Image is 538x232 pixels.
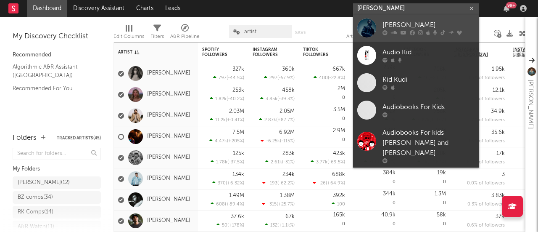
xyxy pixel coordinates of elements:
span: 2.6 % of followers [467,97,505,101]
div: ( ) [265,222,295,228]
span: 1.82k [215,97,227,101]
div: [PERSON_NAME] ( 12 ) [18,178,70,188]
button: Save [295,30,306,35]
span: 3.85k [266,97,277,101]
div: 344k [383,191,396,197]
a: Audiobooks For kids [PERSON_NAME] and [PERSON_NAME] [353,124,479,168]
div: ( ) [264,75,295,80]
div: ( ) [211,201,244,207]
a: [PERSON_NAME] [147,196,190,203]
div: 360k [282,67,295,72]
a: [PERSON_NAME] [147,70,190,77]
a: Audio Kid [353,42,479,69]
div: 58k [437,212,446,218]
span: 1.78k [216,160,227,165]
div: 37.6k [231,214,244,219]
span: +64.9 % [327,181,344,186]
a: Algorithmic A&R Assistant ([GEOGRAPHIC_DATA]) [13,62,92,80]
div: 667k [332,67,345,72]
span: 608 [216,202,225,207]
div: ( ) [211,159,244,165]
div: Edit Columns [113,32,144,42]
span: -40.2 % [228,97,243,101]
a: Audiobooks For Kids [353,96,479,124]
span: 3.77k [316,160,327,165]
span: 11.2k [215,118,226,123]
div: 3.83k [491,193,505,198]
div: Audiobooks For Kids [382,102,475,112]
a: [PERSON_NAME] [147,133,190,140]
input: Search for artists [353,3,479,14]
div: 392k [333,193,345,198]
span: -193 [268,181,277,186]
div: ( ) [216,222,244,228]
span: +6.32 % [227,181,243,186]
div: Instagram Followers [253,47,282,57]
a: Recommended For You [13,84,92,93]
span: 4.47k [215,139,227,144]
div: ( ) [213,75,244,80]
div: 234k [282,172,295,177]
div: My Folders [13,164,101,174]
span: -37.5 % [229,160,243,165]
span: 0.3 % of followers [467,202,505,207]
span: -31 % [283,160,293,165]
div: 134k [232,172,244,177]
div: 1.38M [280,193,295,198]
div: ( ) [265,159,295,165]
div: 0 [303,84,345,105]
div: Filters [150,21,164,45]
div: Recommended [13,50,101,60]
input: Search for folders... [13,148,101,160]
div: 1.3M [435,191,446,197]
a: [PERSON_NAME] [147,91,190,98]
a: [PERSON_NAME] [353,14,479,42]
span: +0.41 % [227,118,243,123]
div: Audio Kid [382,48,475,58]
span: 400 [319,76,328,80]
div: ( ) [210,96,244,101]
div: 0 [303,105,345,126]
div: ( ) [314,75,345,80]
span: +178 % [229,223,243,228]
div: 34.9k [491,109,505,114]
span: 297 [269,76,277,80]
div: 0 [353,211,396,231]
div: Edit Columns [113,21,144,45]
div: 688k [332,172,345,177]
div: ( ) [262,201,295,207]
button: Tracked Artists(45) [57,136,101,140]
div: 1.49M [229,193,244,198]
div: 283k [282,151,295,156]
div: 0 [404,168,446,189]
div: 35.6k [491,130,505,135]
span: +89.4 % [226,202,243,207]
div: ( ) [209,138,244,144]
div: ( ) [313,180,345,186]
div: 99 + [506,2,517,8]
div: ( ) [311,159,345,165]
span: 2.87k [264,118,276,123]
div: 12.1k [493,88,505,93]
div: A&R Pipeline [170,32,200,42]
span: -6.25k [266,139,280,144]
div: 379 [496,214,505,219]
div: 327k [232,67,244,72]
a: BZ comps(34) [13,191,101,204]
a: [PERSON_NAME] [147,217,190,224]
div: 0 [303,211,345,231]
span: 370 [218,181,226,186]
span: -22.8 % [329,76,344,80]
div: 0 [353,189,396,210]
span: 0.0 % of followers [467,181,505,186]
span: -57.9 % [279,76,293,80]
div: 19k [437,170,446,176]
span: -69.5 % [329,160,344,165]
a: [PERSON_NAME](12) [13,176,101,189]
div: ( ) [212,180,244,186]
span: 6.0 % of followers [467,160,505,165]
span: +1.1k % [279,223,293,228]
div: ( ) [261,138,295,144]
div: TikTok Followers [303,47,332,57]
div: 423k [333,151,345,156]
